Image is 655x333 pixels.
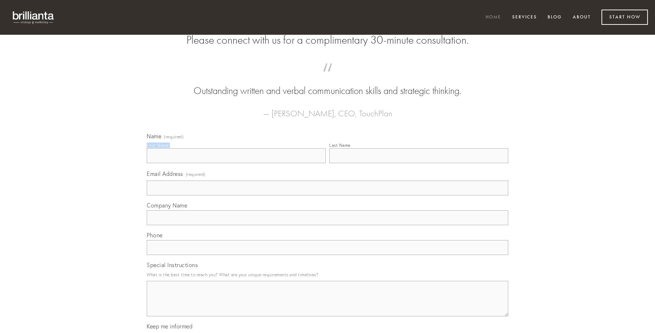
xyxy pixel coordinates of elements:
[147,33,508,47] h2: Please connect with us for a complimentary 30-minute consultation.
[147,133,161,140] span: Name
[7,7,60,28] img: brillianta - research, strategy, marketing
[508,12,542,23] a: Services
[147,143,168,148] div: First Name
[158,70,497,84] span: “
[147,261,198,268] span: Special Instructions
[481,12,506,23] a: Home
[147,323,192,330] span: Keep me informed
[543,12,566,23] a: Blog
[158,70,497,98] blockquote: Outstanding written and verbal communication skills and strategic thinking.
[329,143,351,148] div: Last Name
[568,12,595,23] a: About
[158,98,497,121] figcaption: — [PERSON_NAME], CEO, TouchPlan
[186,170,206,179] span: (required)
[601,10,648,25] a: Start Now
[147,232,163,239] span: Phone
[147,202,187,209] span: Company Name
[164,135,184,139] span: (required)
[147,270,508,279] p: What is the best time to reach you? What are your unique requirements and timelines?
[147,170,183,177] span: Email Address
